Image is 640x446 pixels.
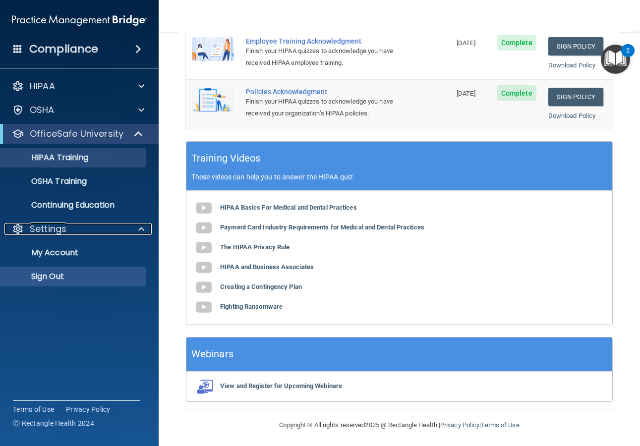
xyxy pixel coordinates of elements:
[6,176,87,186] p: OSHA Training
[12,10,147,30] img: PMB logo
[194,258,214,278] img: gray_youtube_icon.38fcd6cc.png
[194,198,214,218] img: gray_youtube_icon.38fcd6cc.png
[194,297,214,317] img: gray_youtube_icon.38fcd6cc.png
[246,37,401,45] div: Employee Training Acknowledgment
[12,223,144,235] a: Settings
[6,272,142,281] p: Sign Out
[246,88,401,96] div: Policies Acknowledgment
[30,128,123,140] p: OfficeSafe University
[548,61,596,69] a: Download Policy
[548,37,603,56] a: Sign Policy
[191,173,607,181] p: These videos can help you to answer the HIPAA quiz
[246,45,401,69] div: Finish your HIPAA quizzes to acknowledge you have received HIPAA employee training.
[194,278,214,297] img: gray_youtube_icon.38fcd6cc.png
[66,404,111,414] a: Privacy Policy
[246,96,401,119] div: Finish your HIPAA quizzes to acknowledge you have received your organization’s HIPAA policies.
[548,112,596,119] a: Download Policy
[481,421,519,429] a: Terms of Use
[220,382,342,390] b: View and Register for Upcoming Webinars
[6,153,88,163] p: HIPAA Training
[220,283,302,290] b: Creating a Contingency Plan
[457,90,475,97] span: [DATE]
[191,345,233,363] h5: Webinars
[194,218,214,238] img: gray_youtube_icon.38fcd6cc.png
[601,45,630,74] button: Open Resource Center, 2 new notifications
[497,35,536,51] span: Complete
[548,88,603,106] a: Sign Policy
[30,223,66,235] p: Settings
[29,42,98,56] h4: Compliance
[6,200,142,210] p: Continuing Education
[194,238,214,258] img: gray_youtube_icon.38fcd6cc.png
[220,243,290,251] b: The HIPAA Privacy Rule
[191,150,261,167] h5: Training Videos
[220,263,314,271] b: HIPAA and Business Associates
[194,379,214,394] img: webinarIcon.c7ebbf15.png
[219,409,581,441] div: Copyright © All rights reserved 2025 @ Rectangle Health | |
[30,104,55,116] p: OSHA
[13,418,94,428] span: Ⓒ Rectangle Health 2024
[12,104,144,116] a: OSHA
[12,128,144,140] a: OfficeSafe University
[220,223,424,231] b: Payment Card Industry Requirements for Medical and Dental Practices
[30,80,55,92] p: HIPAA
[626,51,630,63] div: 2
[6,248,142,258] p: My Account
[13,404,54,414] a: Terms of Use
[457,39,475,47] span: [DATE]
[220,204,357,211] b: HIPAA Basics For Medical and Dental Practices
[440,421,479,429] a: Privacy Policy
[497,85,536,101] span: Complete
[12,80,144,92] a: HIPAA
[220,303,283,310] b: Fighting Ransomware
